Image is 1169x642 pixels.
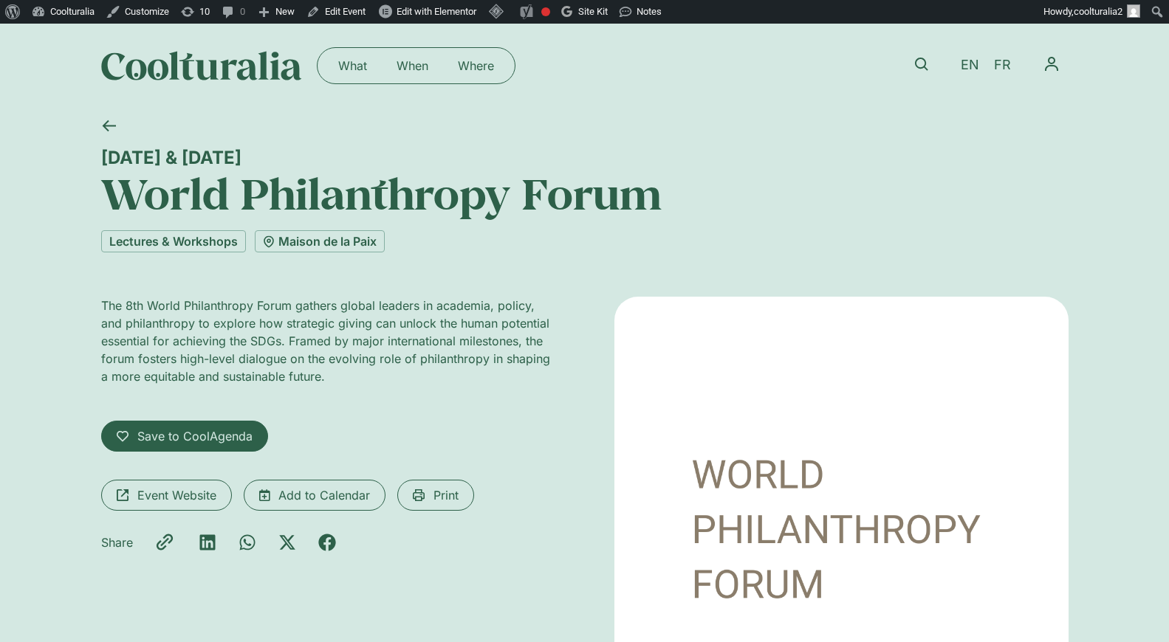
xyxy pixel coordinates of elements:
button: Menu Toggle [1035,47,1069,81]
a: What [323,54,382,77]
span: coolturalia2 [1074,6,1122,17]
div: Share on linkedin [199,534,216,551]
div: Share on x-twitter [278,534,296,551]
div: Share on facebook [318,534,336,551]
span: Add to Calendar [278,486,370,504]
a: Where [443,54,509,77]
a: EN [953,55,987,76]
div: Share on whatsapp [239,534,256,551]
a: Print [397,480,474,511]
div: [DATE] & [DATE] [101,147,1069,168]
h1: World Philanthropy Forum [101,168,1069,218]
a: FR [987,55,1018,76]
a: Maison de la Paix [255,230,385,252]
span: FR [994,58,1011,73]
span: Save to CoolAgenda [137,427,253,445]
span: Edit with Elementor [397,6,476,17]
a: When [382,54,443,77]
span: Print [433,486,459,504]
a: Event Website [101,480,232,511]
div: Focus keyphrase not set [541,7,550,16]
a: Add to Calendar [244,480,385,511]
span: EN [961,58,979,73]
nav: Menu [323,54,509,77]
span: Site Kit [578,6,608,17]
p: The 8th World Philanthropy Forum gathers global leaders in academia, policy, and philanthropy to ... [101,297,555,385]
span: Event Website [137,486,216,504]
nav: Menu [1035,47,1069,81]
a: Save to CoolAgenda [101,421,268,452]
p: Share [101,534,133,551]
a: Lectures & Workshops [101,230,246,252]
